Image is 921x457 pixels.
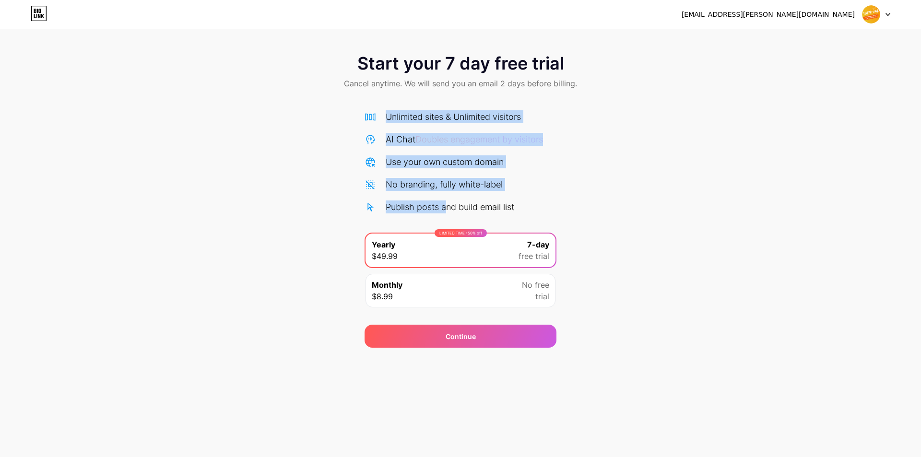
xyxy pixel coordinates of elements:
[527,239,549,250] span: 7-day
[446,331,476,341] div: Continue
[372,250,398,262] span: $49.99
[386,133,543,146] div: AI Chat
[519,250,549,262] span: free trial
[415,134,543,144] span: Doubles engagement by visitors
[386,178,503,191] div: No branding, fully white-label
[522,279,549,291] span: No free
[372,291,393,302] span: $8.99
[372,239,395,250] span: Yearly
[682,10,855,20] div: [EMAIL_ADDRESS][PERSON_NAME][DOMAIN_NAME]
[344,78,577,89] span: Cancel anytime. We will send you an email 2 days before billing.
[435,229,487,237] div: LIMITED TIME : 50% off
[386,110,521,123] div: Unlimited sites & Unlimited visitors
[357,54,564,73] span: Start your 7 day free trial
[862,5,880,23] img: trippersmx
[386,200,514,213] div: Publish posts and build email list
[372,279,402,291] span: Monthly
[386,155,504,168] div: Use your own custom domain
[535,291,549,302] span: trial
